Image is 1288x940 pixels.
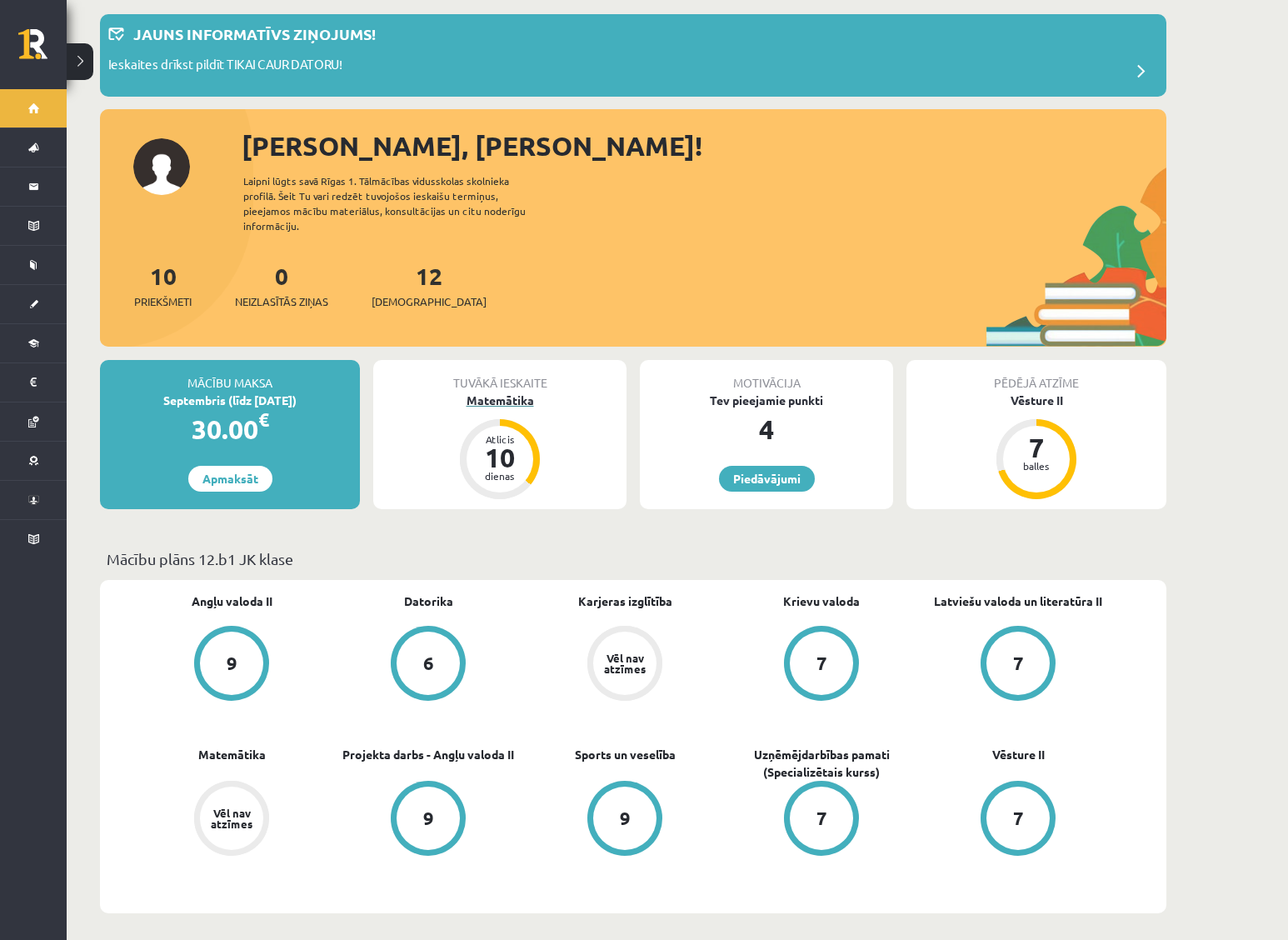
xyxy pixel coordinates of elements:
[134,261,192,310] a: 10Priekšmeti
[575,746,676,763] a: Sports un veselība
[906,392,1166,409] div: Vēsture II
[373,392,627,409] div: Matemātika
[133,626,330,704] a: 9
[934,592,1102,610] a: Latviešu valoda un literatūra II
[235,293,328,310] span: Neizlasītās ziņas
[372,261,487,310] a: 12[DEMOGRAPHIC_DATA]
[188,466,272,492] a: Apmaksāt
[192,592,272,610] a: Angļu valoda II
[578,592,672,610] a: Karjeras izglītība
[108,55,342,78] p: Ieskaites drīkst pildīt TIKAI CAUR DATORU!
[906,360,1166,392] div: Pēdējā atzīme
[920,626,1116,704] a: 7
[723,626,920,704] a: 7
[816,654,827,672] div: 7
[108,22,1158,88] a: Jauns informatīvs ziņojums! Ieskaites drīkst pildīt TIKAI CAUR DATORU!
[920,781,1116,859] a: 7
[620,809,631,827] div: 9
[906,392,1166,502] a: Vēsture II 7 balles
[423,654,434,672] div: 6
[373,392,627,502] a: Matemātika Atlicis 10 dienas
[475,444,525,471] div: 10
[602,652,648,674] div: Vēl nav atzīmes
[475,434,525,444] div: Atlicis
[330,626,527,704] a: 6
[198,746,266,763] a: Matemātika
[1013,809,1024,827] div: 7
[242,126,1166,166] div: [PERSON_NAME], [PERSON_NAME]!
[235,261,328,310] a: 0Neizlasītās ziņas
[475,471,525,481] div: dienas
[816,809,827,827] div: 7
[100,392,360,409] div: Septembris (līdz [DATE])
[404,592,453,610] a: Datorika
[134,293,192,310] span: Priekšmeti
[243,173,555,233] div: Laipni lūgts savā Rīgas 1. Tālmācības vidusskolas skolnieka profilā. Šeit Tu vari redzēt tuvojošo...
[100,409,360,449] div: 30.00
[208,807,255,829] div: Vēl nav atzīmes
[258,407,269,432] span: €
[330,781,527,859] a: 9
[373,360,627,392] div: Tuvākā ieskaite
[640,409,893,449] div: 4
[1011,434,1061,461] div: 7
[723,781,920,859] a: 7
[18,29,67,71] a: Rīgas 1. Tālmācības vidusskola
[783,592,860,610] a: Krievu valoda
[372,293,487,310] span: [DEMOGRAPHIC_DATA]
[227,654,237,672] div: 9
[1013,654,1024,672] div: 7
[719,466,815,492] a: Piedāvājumi
[107,547,1160,570] p: Mācību plāns 12.b1 JK klase
[992,746,1045,763] a: Vēsture II
[527,626,723,704] a: Vēl nav atzīmes
[640,360,893,392] div: Motivācija
[342,746,514,763] a: Projekta darbs - Angļu valoda II
[527,781,723,859] a: 9
[133,22,376,45] p: Jauns informatīvs ziņojums!
[640,392,893,409] div: Tev pieejamie punkti
[423,809,434,827] div: 9
[133,781,330,859] a: Vēl nav atzīmes
[1011,461,1061,471] div: balles
[723,746,920,781] a: Uzņēmējdarbības pamati (Specializētais kurss)
[100,360,360,392] div: Mācību maksa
